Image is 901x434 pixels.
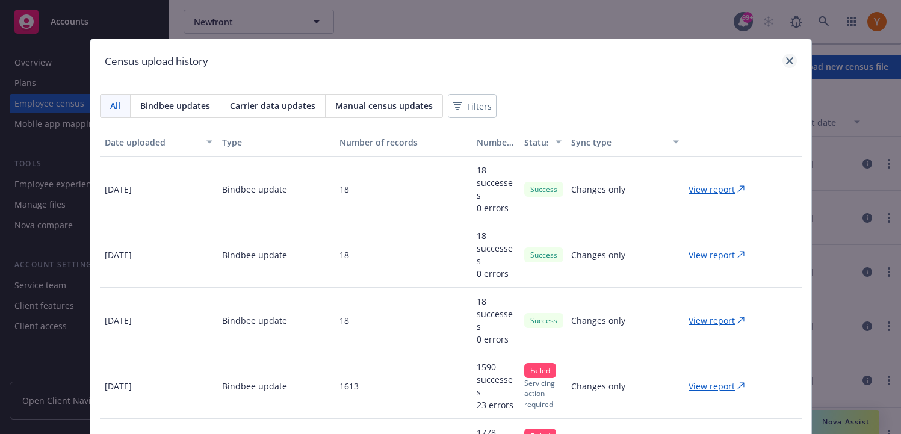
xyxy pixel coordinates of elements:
[477,295,514,333] p: 18 successes
[140,99,210,112] span: Bindbee updates
[571,136,666,149] div: Sync type
[335,128,472,157] button: Number of records
[689,314,754,327] a: View report
[339,183,349,196] p: 18
[335,99,433,112] span: Manual census updates
[689,380,735,392] p: View report
[222,249,287,261] p: Bindbee update
[105,183,132,196] p: [DATE]
[339,380,359,392] p: 1613
[217,128,335,157] button: Type
[105,54,208,69] h1: Census upload history
[524,363,556,378] div: Failed
[689,314,735,327] p: View report
[524,136,548,149] div: Status
[222,183,287,196] p: Bindbee update
[105,380,132,392] p: [DATE]
[477,361,514,398] p: 1590 successes
[782,54,797,68] a: close
[524,182,563,197] div: Success
[448,94,497,118] button: Filters
[524,313,563,328] div: Success
[222,380,287,392] p: Bindbee update
[339,249,349,261] p: 18
[222,314,287,327] p: Bindbee update
[100,128,217,157] button: Date uploaded
[571,314,625,327] p: Changes only
[571,249,625,261] p: Changes only
[689,380,754,392] a: View report
[477,267,514,280] p: 0 errors
[477,229,514,267] p: 18 successes
[467,100,492,113] span: Filters
[477,136,514,149] div: Number of successes/errors
[571,183,625,196] p: Changes only
[105,314,132,327] p: [DATE]
[519,128,566,157] button: Status
[689,183,735,196] p: View report
[339,136,467,149] div: Number of records
[472,128,519,157] button: Number of successes/errors
[524,247,563,262] div: Success
[450,98,494,115] span: Filters
[477,164,514,202] p: 18 successes
[110,99,120,112] span: All
[566,128,684,157] button: Sync type
[689,249,735,261] p: View report
[105,136,199,149] div: Date uploaded
[230,99,315,112] span: Carrier data updates
[689,249,754,261] a: View report
[477,398,514,411] p: 23 errors
[571,380,625,392] p: Changes only
[524,378,562,409] p: Servicing action required
[477,202,514,214] p: 0 errors
[689,183,754,196] a: View report
[105,249,132,261] p: [DATE]
[222,136,330,149] div: Type
[477,333,514,346] p: 0 errors
[339,314,349,327] p: 18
